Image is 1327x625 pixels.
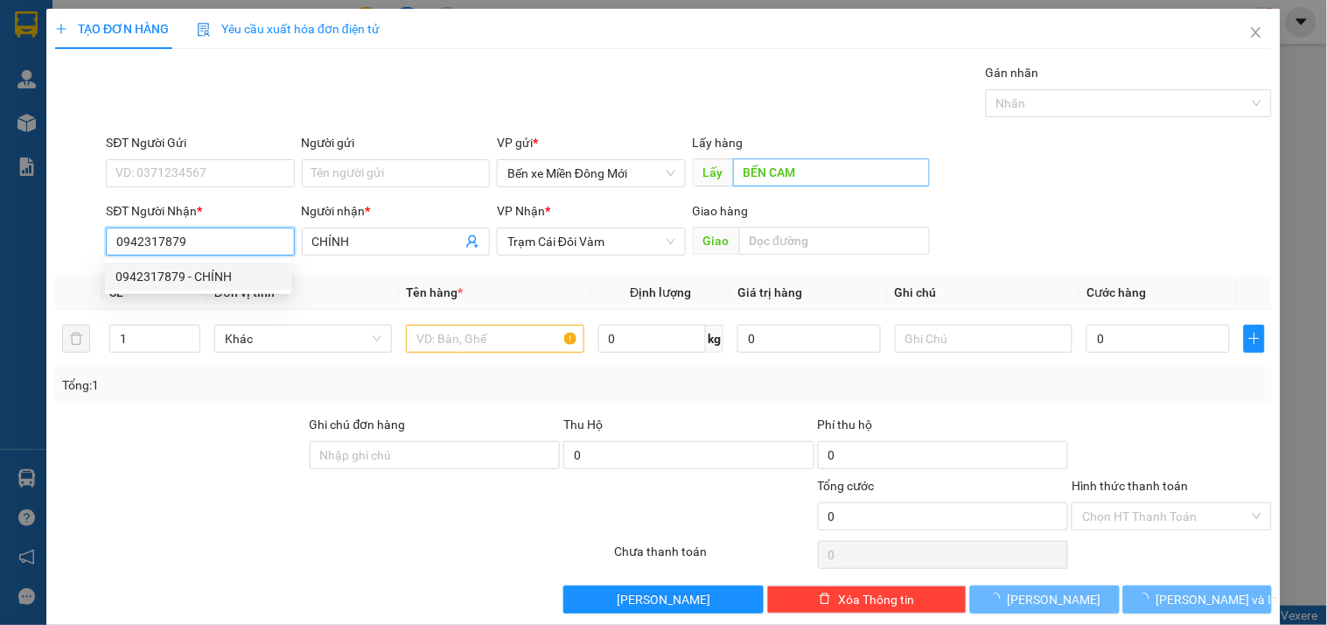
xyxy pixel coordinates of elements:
[310,441,561,469] input: Ghi chú đơn hàng
[733,158,930,186] input: Dọc đường
[302,201,490,221] div: Người nhận
[406,325,583,353] input: VD: Bàn, Ghế
[818,479,875,493] span: Tổng cước
[1008,590,1101,609] span: [PERSON_NAME]
[55,22,169,36] span: TẠO ĐƠN HÀNG
[767,586,967,614] button: deleteXóa Thông tin
[612,542,815,572] div: Chưa thanh toán
[1072,479,1188,493] label: Hình thức thanh toán
[115,267,281,286] div: 0942317879 - CHÍNH
[1123,586,1272,614] button: [PERSON_NAME] và In
[497,133,685,152] div: VP gửi
[1245,332,1264,346] span: plus
[970,586,1119,614] button: [PERSON_NAME]
[563,418,603,432] span: Thu Hộ
[986,66,1039,80] label: Gán nhãn
[497,204,545,218] span: VP Nhận
[739,227,930,255] input: Dọc đường
[693,204,749,218] span: Giao hàng
[1086,285,1146,299] span: Cước hàng
[106,201,294,221] div: SĐT Người Nhận
[693,136,744,150] span: Lấy hàng
[105,263,291,291] div: 0942317879 - CHÍNH
[988,593,1008,605] span: loading
[197,23,211,37] img: icon
[818,415,1069,441] div: Phí thu hộ
[693,158,733,186] span: Lấy
[1249,25,1263,39] span: close
[888,276,1079,310] th: Ghi chú
[302,133,490,152] div: Người gửi
[62,325,90,353] button: delete
[465,235,479,249] span: user-add
[737,325,881,353] input: 0
[838,590,914,609] span: Xóa Thông tin
[895,325,1072,353] input: Ghi Chú
[1156,590,1279,609] span: [PERSON_NAME] và In
[1244,325,1265,353] button: plus
[62,376,513,395] div: Tổng: 1
[55,23,67,35] span: plus
[630,285,691,299] span: Định lượng
[563,586,763,614] button: [PERSON_NAME]
[507,160,674,186] span: Bến xe Miền Đông Mới
[225,326,381,352] span: Khác
[693,227,739,255] span: Giao
[507,228,674,255] span: Trạm Cái Đôi Vàm
[819,593,831,607] span: delete
[1137,593,1156,605] span: loading
[310,418,406,432] label: Ghi chú đơn hàng
[197,22,380,36] span: Yêu cầu xuất hóa đơn điện tử
[706,325,723,353] span: kg
[737,285,802,299] span: Giá trị hàng
[617,590,710,609] span: [PERSON_NAME]
[106,133,294,152] div: SĐT Người Gửi
[406,285,463,299] span: Tên hàng
[1232,9,1281,58] button: Close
